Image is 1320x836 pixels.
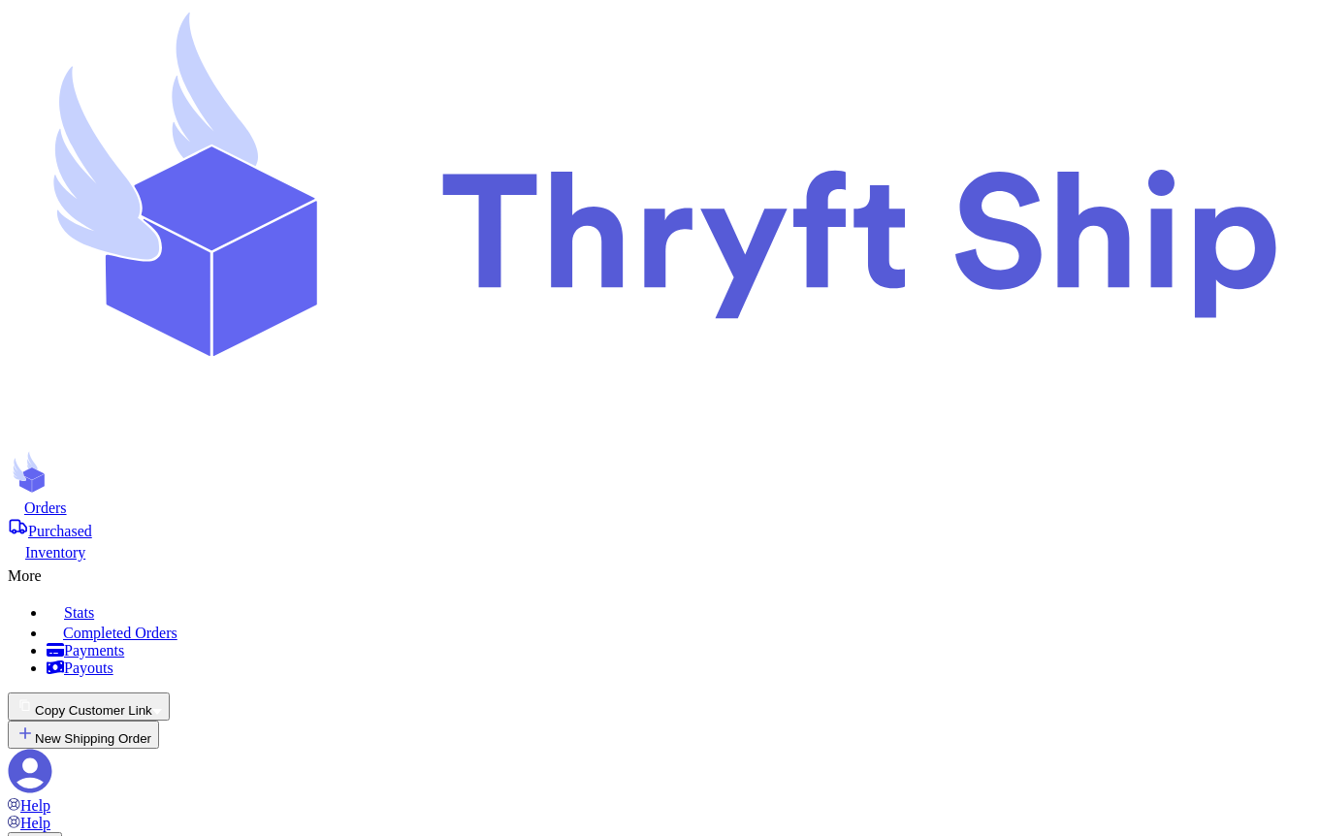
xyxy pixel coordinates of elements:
[47,659,1312,677] a: Payouts
[8,498,1312,517] a: Orders
[8,797,50,814] a: Help
[63,625,177,641] span: Completed Orders
[47,622,1312,642] a: Completed Orders
[64,604,94,621] span: Stats
[47,600,1312,622] a: Stats
[8,517,1312,540] a: Purchased
[24,499,67,516] span: Orders
[25,544,85,561] span: Inventory
[8,562,1312,585] div: More
[28,523,92,539] span: Purchased
[8,721,159,749] button: New Shipping Order
[8,815,50,831] a: Help
[20,797,50,814] span: Help
[47,642,1312,659] a: Payments
[64,642,124,659] span: Payments
[8,540,1312,562] a: Inventory
[8,692,170,721] button: Copy Customer Link
[20,815,50,831] span: Help
[64,659,113,676] span: Payouts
